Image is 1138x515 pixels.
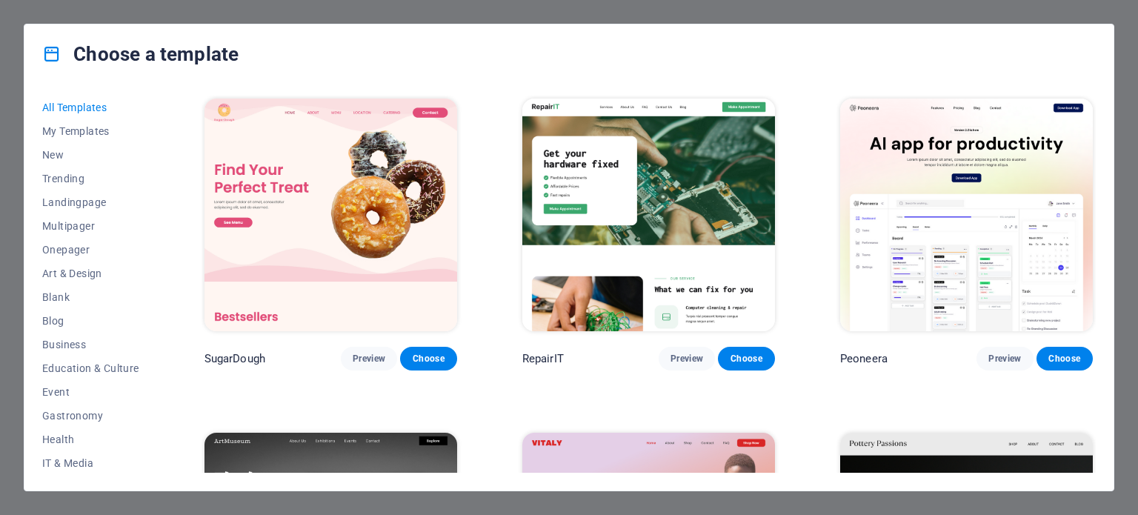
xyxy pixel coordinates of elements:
[1048,353,1081,365] span: Choose
[42,149,139,161] span: New
[42,404,139,428] button: Gastronomy
[42,428,139,451] button: Health
[42,315,139,327] span: Blog
[42,119,139,143] button: My Templates
[353,353,385,365] span: Preview
[42,102,139,113] span: All Templates
[42,190,139,214] button: Landingpage
[42,362,139,374] span: Education & Culture
[42,214,139,238] button: Multipager
[42,167,139,190] button: Trending
[840,351,888,366] p: Peoneera
[1036,347,1093,371] button: Choose
[42,457,139,469] span: IT & Media
[42,410,139,422] span: Gastronomy
[42,244,139,256] span: Onepager
[42,433,139,445] span: Health
[204,99,457,331] img: SugarDough
[42,268,139,279] span: Art & Design
[42,356,139,380] button: Education & Culture
[671,353,703,365] span: Preview
[42,125,139,137] span: My Templates
[718,347,774,371] button: Choose
[42,196,139,208] span: Landingpage
[522,351,564,366] p: RepairIT
[840,99,1093,331] img: Peoneera
[730,353,762,365] span: Choose
[42,291,139,303] span: Blank
[988,353,1021,365] span: Preview
[341,347,397,371] button: Preview
[42,339,139,350] span: Business
[659,347,715,371] button: Preview
[42,380,139,404] button: Event
[412,353,445,365] span: Choose
[42,173,139,185] span: Trending
[976,347,1033,371] button: Preview
[42,285,139,309] button: Blank
[42,309,139,333] button: Blog
[42,238,139,262] button: Onepager
[42,42,239,66] h4: Choose a template
[42,96,139,119] button: All Templates
[42,451,139,475] button: IT & Media
[42,220,139,232] span: Multipager
[42,262,139,285] button: Art & Design
[400,347,456,371] button: Choose
[204,351,265,366] p: SugarDough
[42,386,139,398] span: Event
[42,143,139,167] button: New
[522,99,775,331] img: RepairIT
[42,333,139,356] button: Business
